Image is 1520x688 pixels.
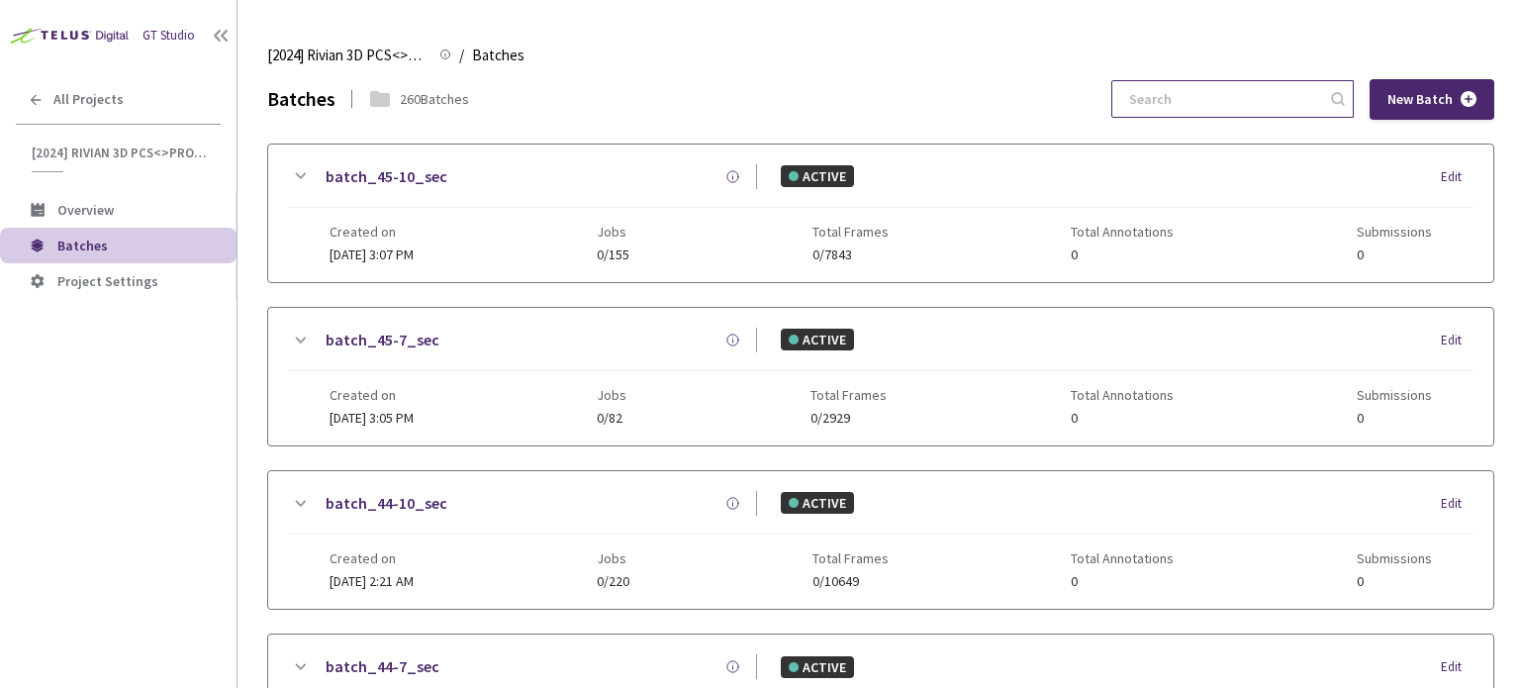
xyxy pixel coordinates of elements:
span: 0/82 [597,411,626,426]
a: batch_45-7_sec [326,328,439,352]
span: 0 [1071,411,1174,426]
span: Submissions [1357,224,1432,240]
span: 0/220 [597,574,629,589]
span: Jobs [597,550,629,566]
span: 0/2929 [810,411,887,426]
span: Created on [330,224,414,240]
div: ACTIVE [781,329,854,350]
span: All Projects [53,91,124,108]
span: Total Frames [810,387,887,403]
div: ACTIVE [781,656,854,678]
a: batch_44-10_sec [326,491,447,516]
span: Submissions [1357,550,1432,566]
span: Batches [57,237,108,254]
span: [DATE] 3:07 PM [330,246,414,263]
span: Project Settings [57,272,158,290]
span: Total Frames [812,550,889,566]
span: Total Annotations [1071,387,1174,403]
span: Jobs [597,387,626,403]
span: [2024] Rivian 3D PCS<>Production [267,44,427,67]
li: / [459,44,464,67]
span: Total Annotations [1071,224,1174,240]
span: Total Annotations [1071,550,1174,566]
span: 0 [1357,574,1432,589]
div: Edit [1441,494,1473,514]
span: Total Frames [812,224,889,240]
span: Batches [472,44,524,67]
span: 0 [1071,574,1174,589]
span: New Batch [1387,91,1453,108]
span: Overview [57,201,114,219]
span: [DATE] 3:05 PM [330,409,414,427]
div: ACTIVE [781,492,854,514]
a: batch_45-10_sec [326,164,447,189]
div: Edit [1441,657,1473,677]
span: 0/155 [597,247,629,262]
div: batch_45-10_secACTIVEEditCreated on[DATE] 3:07 PMJobs0/155Total Frames0/7843Total Annotations0Sub... [268,145,1493,282]
div: Edit [1441,167,1473,187]
div: batch_45-7_secACTIVEEditCreated on[DATE] 3:05 PMJobs0/82Total Frames0/2929Total Annotations0Submi... [268,308,1493,445]
span: Created on [330,387,414,403]
span: Created on [330,550,414,566]
span: [2024] Rivian 3D PCS<>Production [32,145,209,161]
span: 0/7843 [812,247,889,262]
div: Batches [267,83,335,114]
div: ACTIVE [781,165,854,187]
div: batch_44-10_secACTIVEEditCreated on[DATE] 2:21 AMJobs0/220Total Frames0/10649Total Annotations0Su... [268,471,1493,609]
a: batch_44-7_sec [326,654,439,679]
span: 0 [1357,247,1432,262]
span: Submissions [1357,387,1432,403]
span: Jobs [597,224,629,240]
div: GT Studio [142,26,195,46]
span: 0 [1071,247,1174,262]
span: 0 [1357,411,1432,426]
span: 0/10649 [812,574,889,589]
input: Search [1117,81,1328,117]
div: Edit [1441,331,1473,350]
span: [DATE] 2:21 AM [330,572,414,590]
div: 260 Batches [400,88,469,110]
